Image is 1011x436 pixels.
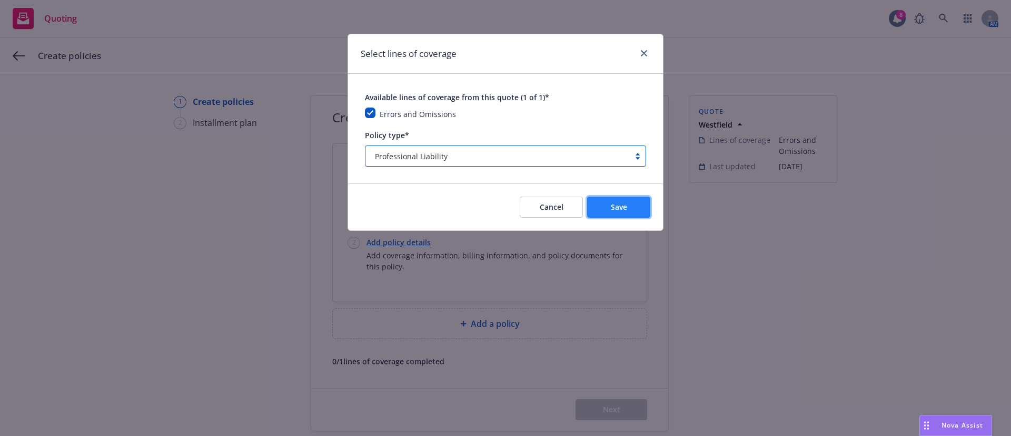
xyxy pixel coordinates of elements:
[375,151,448,162] span: Professional Liability
[361,47,457,61] h1: Select lines of coverage
[611,202,627,212] span: Save
[587,197,650,218] button: Save
[365,92,549,102] span: Available lines of coverage from this quote (1 of 1)*
[520,197,583,218] button: Cancel
[540,202,563,212] span: Cancel
[941,421,983,430] span: Nova Assist
[920,415,933,435] div: Drag to move
[638,47,650,60] a: close
[365,130,409,140] span: Policy type*
[371,151,625,162] span: Professional Liability
[919,415,992,436] button: Nova Assist
[380,109,456,119] span: Errors and Omissions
